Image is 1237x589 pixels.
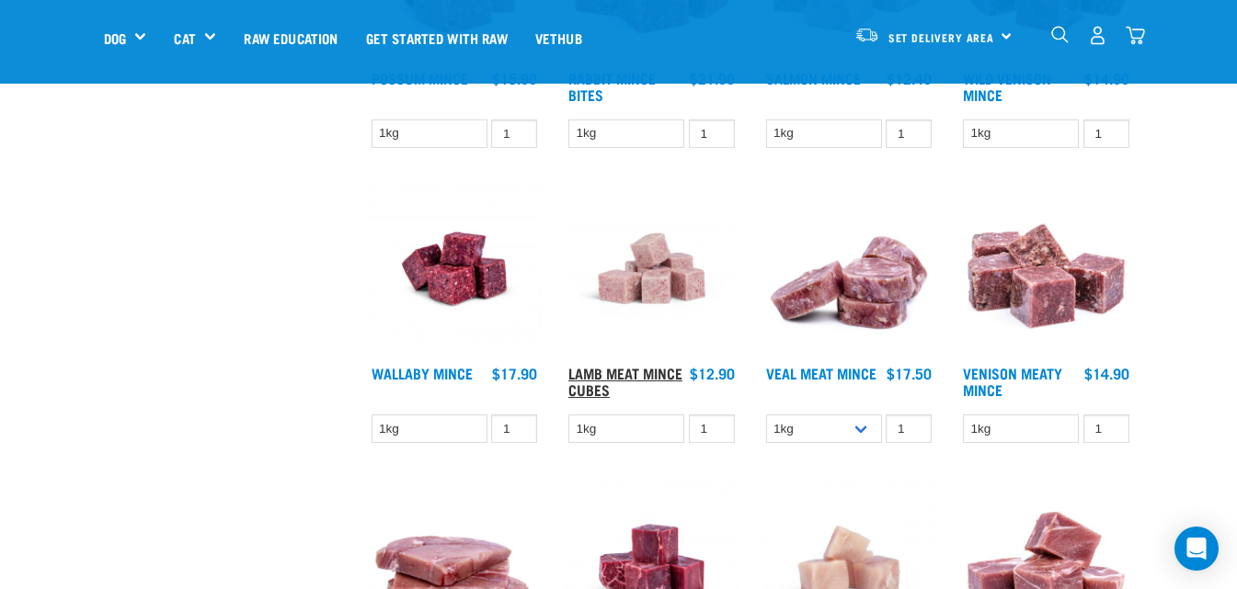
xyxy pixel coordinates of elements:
a: Venison Meaty Mince [963,368,1062,393]
input: 1 [1083,414,1129,443]
a: Wallaby Mince [372,368,473,377]
input: 1 [491,119,537,148]
img: user.png [1088,26,1107,45]
img: 1117 Venison Meat Mince 01 [958,181,1134,357]
input: 1 [886,414,932,443]
input: 1 [886,119,932,148]
img: Lamb Meat Mince [564,181,739,357]
a: Lamb Meat Mince Cubes [568,368,682,393]
img: home-icon-1@2x.png [1051,26,1069,43]
img: Wallaby Mince 1675 [367,181,543,357]
input: 1 [1083,119,1129,148]
a: Veal Meat Mince [766,368,876,377]
a: Vethub [521,1,596,74]
img: van-moving.png [854,27,879,43]
input: 1 [689,414,735,443]
img: home-icon@2x.png [1126,26,1145,45]
img: 1160 Veal Meat Mince Medallions 01 [762,181,937,357]
a: Raw Education [230,1,351,74]
input: 1 [491,414,537,443]
div: $14.90 [1084,365,1129,381]
div: $17.90 [492,365,537,381]
a: Dog [104,28,126,49]
div: Open Intercom Messenger [1174,527,1219,571]
a: Cat [174,28,195,49]
div: $12.90 [690,365,735,381]
span: Set Delivery Area [888,34,995,40]
a: Get started with Raw [352,1,521,74]
div: $17.50 [887,365,932,381]
input: 1 [689,119,735,148]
